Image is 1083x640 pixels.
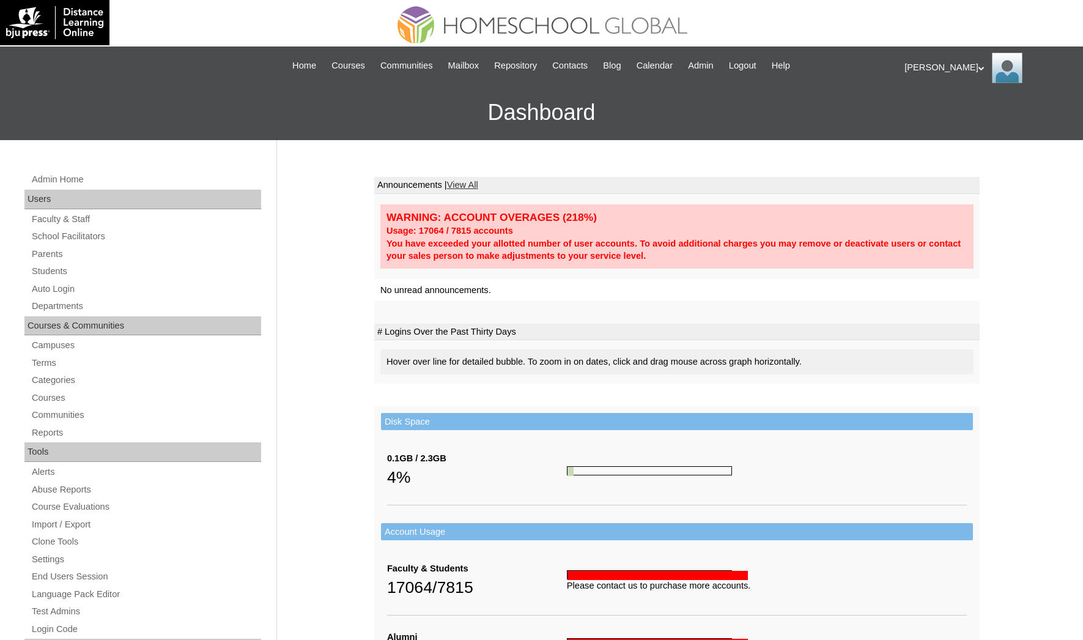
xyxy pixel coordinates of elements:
div: 17064/7815 [387,575,567,600]
td: Account Usage [381,523,973,541]
img: logo-white.png [6,6,103,39]
a: Communities [31,407,261,423]
div: Faculty & Students [387,562,567,575]
span: Repository [494,59,537,73]
a: Courses [31,390,261,406]
img: Ariane Ebuen [992,53,1022,83]
a: Parents [31,247,261,262]
div: Hover over line for detailed bubble. To zoom in on dates, click and drag mouse across graph horiz... [380,349,974,374]
strong: Usage: 17064 / 7815 accounts [386,226,513,236]
a: Auto Login [31,281,261,297]
span: Calendar [637,59,673,73]
a: Home [286,59,322,73]
span: Contacts [552,59,588,73]
div: You have exceeded your allotted number of user accounts. To avoid additional charges you may remo... [386,237,967,262]
div: Tools [24,442,261,462]
td: # Logins Over the Past Thirty Days [374,324,980,341]
a: Mailbox [442,59,486,73]
div: 4% [387,465,567,489]
a: Clone Tools [31,534,261,549]
a: Students [31,264,261,279]
a: Admin [682,59,720,73]
div: WARNING: ACCOUNT OVERAGES (218%) [386,210,967,225]
a: View All [447,180,478,190]
span: Home [292,59,316,73]
span: Mailbox [448,59,479,73]
span: Communities [380,59,433,73]
div: 0.1GB / 2.3GB [387,452,567,465]
div: Users [24,190,261,209]
a: Admin Home [31,172,261,187]
a: Test Admins [31,604,261,619]
a: Calendar [630,59,679,73]
a: Logout [723,59,763,73]
a: Alerts [31,464,261,480]
a: Reports [31,425,261,441]
span: Logout [729,59,756,73]
a: Campuses [31,338,261,353]
a: Repository [488,59,543,73]
a: Contacts [546,59,594,73]
span: Admin [688,59,714,73]
a: Language Pack Editor [31,587,261,602]
a: Help [766,59,796,73]
td: Disk Space [381,413,973,431]
a: Categories [31,373,261,388]
span: Courses [331,59,365,73]
a: Course Evaluations [31,499,261,515]
a: Courses [325,59,371,73]
a: School Facilitators [31,229,261,244]
a: Departments [31,299,261,314]
a: Settings [31,552,261,567]
h3: Dashboard [6,85,1077,140]
td: Announcements | [374,177,980,194]
a: Blog [597,59,627,73]
div: Please contact us to purchase more accounts. [567,579,967,592]
a: Import / Export [31,517,261,532]
span: Blog [603,59,621,73]
td: No unread announcements. [374,279,980,302]
a: End Users Session [31,569,261,584]
a: Abuse Reports [31,482,261,497]
div: Courses & Communities [24,316,261,336]
span: Help [772,59,790,73]
a: Login Code [31,622,261,637]
a: Terms [31,355,261,371]
a: Faculty & Staff [31,212,261,227]
a: Communities [374,59,439,73]
div: [PERSON_NAME] [904,53,1071,83]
